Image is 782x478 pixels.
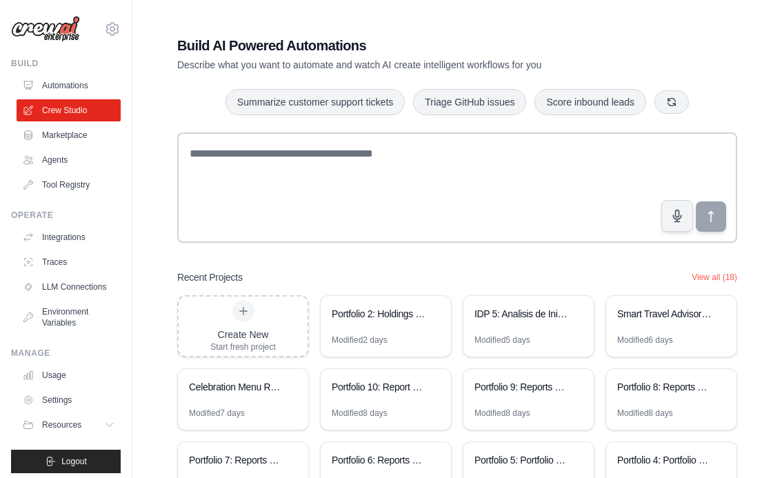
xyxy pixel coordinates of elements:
h3: Recent Projects [177,270,243,284]
a: Traces [17,251,121,273]
a: Tool Registry [17,174,121,196]
a: Usage [17,364,121,386]
span: Logout [61,456,87,467]
div: Portfolio 2: Holdings Batch Analyzer [332,307,426,321]
div: Portfolio 10: Report 5 - TSR and EVA overall impact [332,380,426,394]
button: Triage GitHub issues [413,89,526,115]
a: Marketplace [17,124,121,146]
div: Portfolio 8: Reports 3 - Portfolio Investment Optimization Reports Generator [617,380,712,394]
div: Modified 7 days [189,408,245,419]
div: Modified 5 days [474,335,530,346]
a: Agents [17,149,121,171]
div: Portfolio 7: Reports 2 - Initiatives KPIs [189,453,283,467]
a: Settings [17,389,121,411]
div: Start fresh project [210,341,276,352]
div: IDP 5: Analisis de Iniciativas - Casos de Exito y Evaluacion EVA [474,307,569,321]
div: Build [11,58,121,69]
div: Create New [210,328,276,341]
div: Modified 8 days [474,408,530,419]
div: Modified 8 days [617,408,673,419]
div: Modified 8 days [332,408,388,419]
div: Operate [11,210,121,221]
a: Environment Variables [17,301,121,334]
div: Modified 2 days [332,335,388,346]
div: Portfolio 6: Reports 1 - Portfolio Optimization - Automation 1: Initiative Lists [332,453,426,467]
span: Resources [42,419,81,430]
a: LLM Connections [17,276,121,298]
div: Modified 6 days [617,335,673,346]
div: Portfolio 5: Portfolio Management Strategy Automation [474,453,569,467]
div: Celebration Menu Recommendation Platform [189,380,283,394]
div: Portfolio 9: Reports 4 - Portfolio Investment Roadmap Generator [474,380,569,394]
button: Logout [11,450,121,473]
img: Logo [11,16,80,42]
button: Summarize customer support tickets [225,89,405,115]
button: Click to speak your automation idea [661,200,693,232]
button: Get new suggestions [654,90,689,114]
h1: Build AI Powered Automations [177,36,641,55]
div: Manage [11,348,121,359]
p: Describe what you want to automate and watch AI create intelligent workflows for you [177,58,641,72]
div: Smart Travel Advisory Assistant [617,307,712,321]
div: Portfolio 4: Portfolio and competitors table consolidator [617,453,712,467]
a: Crew Studio [17,99,121,121]
a: Automations [17,74,121,97]
button: Score inbound leads [534,89,646,115]
button: Resources [17,414,121,436]
button: View all (18) [692,272,737,283]
a: Integrations [17,226,121,248]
